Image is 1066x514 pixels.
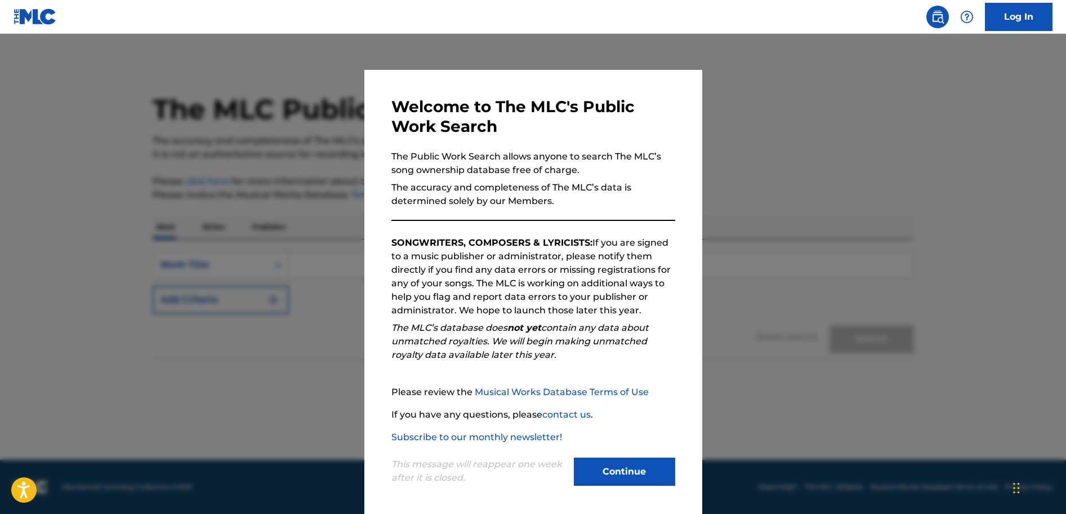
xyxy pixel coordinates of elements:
p: This message will reappear one week after it is closed. [391,458,567,485]
a: Log In [985,3,1052,31]
a: contact us [542,409,591,420]
h3: Welcome to The MLC's Public Work Search [391,97,675,136]
p: The Public Work Search allows anyone to search The MLC’s song ownership database free of charge. [391,150,675,177]
em: The MLC’s database does contain any data about unmatched royalties. We will begin making unmatche... [391,322,649,360]
a: Musical Works Database Terms of Use [475,387,649,397]
p: If you have any questions, please . [391,408,675,422]
img: search [931,10,944,24]
iframe: Chat Widget [1010,460,1066,514]
p: The accuracy and completeness of The MLC’s data is determined solely by our Members. [391,181,675,208]
div: Help [956,6,978,28]
div: Drag [1013,471,1020,505]
a: Subscribe to our monthly newsletter! [391,432,562,442]
p: If you are signed to a music publisher or administrator, please notify them directly if you find ... [391,236,675,317]
img: help [960,10,974,24]
p: Please review the [391,385,675,399]
strong: not yet [507,322,541,333]
strong: SONGWRITERS, COMPOSERS & LYRICISTS: [391,237,592,248]
img: MLC Logo [14,8,57,25]
a: Public Search [926,6,949,28]
button: Continue [574,458,675,486]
